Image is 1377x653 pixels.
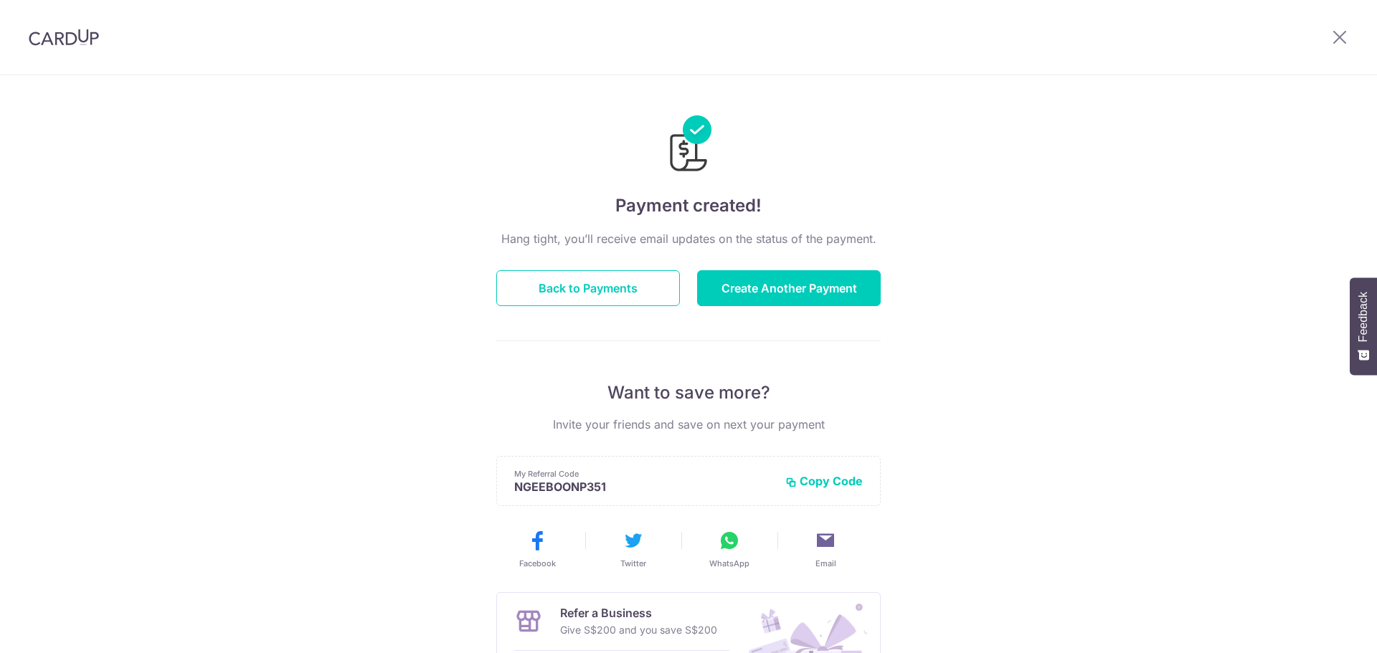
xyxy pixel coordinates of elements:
button: WhatsApp [687,529,772,569]
span: Email [815,558,836,569]
p: NGEEBOONP351 [514,480,774,494]
img: Payments [666,115,711,176]
p: Refer a Business [560,604,717,621]
p: Invite your friends and save on next your payment [496,416,881,433]
p: Hang tight, you’ll receive email updates on the status of the payment. [496,230,881,247]
button: Feedback - Show survey [1350,277,1377,375]
p: Want to save more? [496,381,881,404]
button: Email [783,529,868,569]
span: Facebook [519,558,556,569]
button: Twitter [591,529,676,569]
h4: Payment created! [496,193,881,219]
span: WhatsApp [709,558,749,569]
span: Twitter [620,558,646,569]
button: Copy Code [785,474,863,488]
span: Feedback [1357,292,1370,342]
iframe: Opens a widget where you can find more information [1285,610,1363,646]
img: CardUp [29,29,99,46]
button: Back to Payments [496,270,680,306]
p: My Referral Code [514,468,774,480]
p: Give S$200 and you save S$200 [560,621,717,639]
button: Facebook [495,529,579,569]
button: Create Another Payment [697,270,881,306]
